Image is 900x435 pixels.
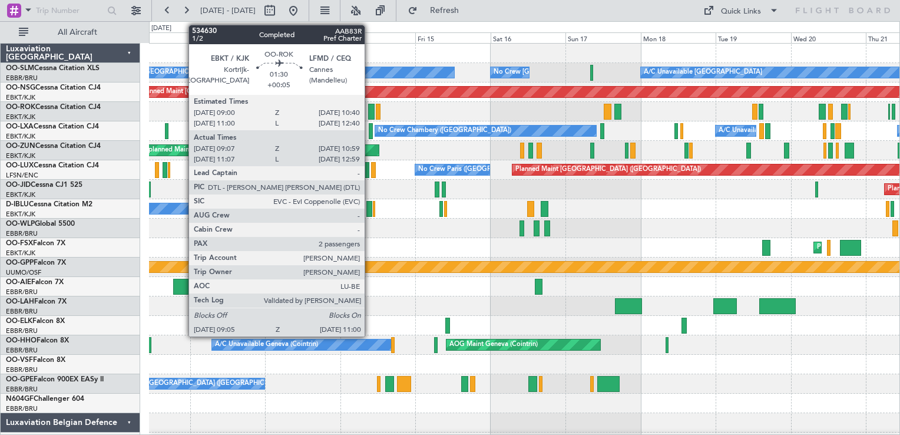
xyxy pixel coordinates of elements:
[6,220,75,228] a: OO-WLPGlobal 5500
[644,64,762,81] div: A/C Unavailable [GEOGRAPHIC_DATA]
[6,365,38,374] a: EBBR/BRU
[6,337,69,344] a: OO-HHOFalcon 8X
[6,182,31,189] span: OO-JID
[491,32,565,43] div: Sat 16
[6,240,33,247] span: OO-FSX
[791,32,866,43] div: Wed 20
[6,84,35,91] span: OO-NSG
[13,23,128,42] button: All Aircraft
[6,104,101,111] a: OO-ROKCessna Citation CJ4
[115,32,190,43] div: Mon 11
[6,376,104,383] a: OO-GPEFalcon 900EX EASy II
[6,259,34,266] span: OO-GPP
[6,162,99,169] a: OO-LUXCessna Citation CJ4
[6,151,35,160] a: EBKT/KJK
[6,123,99,130] a: OO-LXACessna Citation CJ4
[6,65,34,72] span: OO-SLM
[140,83,326,101] div: Planned Maint [GEOGRAPHIC_DATA] ([GEOGRAPHIC_DATA])
[6,210,35,219] a: EBKT/KJK
[6,229,38,238] a: EBBR/BRU
[200,5,256,16] span: [DATE] - [DATE]
[6,357,33,364] span: OO-VSF
[6,385,38,394] a: EBBR/BRU
[215,336,318,354] div: A/C Unavailable Geneva (Cointrin)
[494,64,691,81] div: No Crew [GEOGRAPHIC_DATA] ([GEOGRAPHIC_DATA] National)
[6,327,38,335] a: EBBR/BRU
[449,336,538,354] div: AOG Maint Geneva (Cointrin)
[716,32,790,43] div: Tue 19
[6,396,34,403] span: N604GF
[6,240,65,247] a: OO-FSXFalcon 7X
[6,357,65,364] a: OO-VSFFalcon 8X
[6,337,37,344] span: OO-HHO
[6,171,38,180] a: LFSN/ENC
[6,396,84,403] a: N604GFChallenger 604
[6,249,35,258] a: EBKT/KJK
[140,141,334,159] div: Unplanned Maint [GEOGRAPHIC_DATA] ([GEOGRAPHIC_DATA])
[6,93,35,102] a: EBKT/KJK
[6,318,32,325] span: OO-ELK
[31,28,124,37] span: All Aircraft
[378,122,511,140] div: No Crew Chambery ([GEOGRAPHIC_DATA])
[6,84,101,91] a: OO-NSGCessna Citation CJ4
[6,307,38,316] a: EBBR/BRU
[265,32,340,43] div: Wed 13
[6,376,34,383] span: OO-GPE
[6,404,38,413] a: EBBR/BRU
[246,103,436,120] div: Unplanned Maint [GEOGRAPHIC_DATA]-[GEOGRAPHIC_DATA]
[6,318,65,325] a: OO-ELKFalcon 8X
[6,113,35,121] a: EBKT/KJK
[721,6,761,18] div: Quick Links
[6,74,38,83] a: EBBR/BRU
[6,346,38,355] a: EBBR/BRU
[6,104,35,111] span: OO-ROK
[118,375,316,393] div: No Crew [GEOGRAPHIC_DATA] ([GEOGRAPHIC_DATA] National)
[641,32,716,43] div: Mon 18
[6,143,101,150] a: OO-ZUNCessna Citation CJ4
[36,2,104,19] input: Trip Number
[6,298,67,305] a: OO-LAHFalcon 7X
[6,259,66,266] a: OO-GPPFalcon 7X
[515,161,701,179] div: Planned Maint [GEOGRAPHIC_DATA] ([GEOGRAPHIC_DATA])
[415,32,490,43] div: Fri 15
[6,201,92,208] a: D-IBLUCessna Citation M2
[420,6,469,15] span: Refresh
[6,279,31,286] span: OO-AIE
[6,268,41,277] a: UUMO/OSF
[6,143,35,150] span: OO-ZUN
[340,32,415,43] div: Thu 14
[6,132,35,141] a: EBKT/KJK
[6,190,35,199] a: EBKT/KJK
[6,288,38,296] a: EBBR/BRU
[6,162,34,169] span: OO-LUX
[6,182,82,189] a: OO-JIDCessna CJ1 525
[6,201,29,208] span: D-IBLU
[6,298,34,305] span: OO-LAH
[190,32,265,43] div: Tue 12
[697,1,785,20] button: Quick Links
[151,24,171,34] div: [DATE]
[6,123,34,130] span: OO-LXA
[418,161,535,179] div: No Crew Paris ([GEOGRAPHIC_DATA])
[6,220,35,228] span: OO-WLP
[6,279,64,286] a: OO-AIEFalcon 7X
[565,32,640,43] div: Sun 17
[6,65,100,72] a: OO-SLMCessna Citation XLS
[402,1,473,20] button: Refresh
